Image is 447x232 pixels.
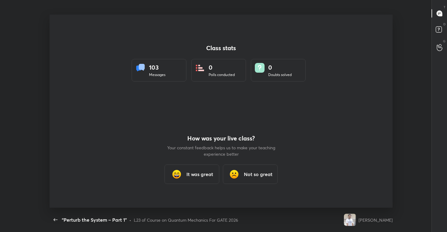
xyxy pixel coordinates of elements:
img: doubts.8a449be9.svg [255,63,265,73]
img: frowning_face_cmp.gif [228,168,240,180]
p: Your constant feedback helps us to make your teaching experience better [166,144,276,157]
img: grinning_face_with_smiling_eyes_cmp.gif [171,168,183,180]
p: T [444,5,445,9]
div: [PERSON_NAME] [359,217,393,223]
img: 5fec7a98e4a9477db02da60e09992c81.jpg [344,214,356,226]
div: Messages [149,72,165,78]
div: “Perturb the System – Part 1” [62,216,127,223]
div: • [129,217,131,223]
img: statsPoll.b571884d.svg [195,63,205,73]
div: 0 [268,63,292,72]
div: 0 [209,63,235,72]
h3: It was great [186,171,213,178]
div: L23 of Course on Quantum Mechanics For GATE 2026 [134,217,238,223]
h3: Not so great [244,171,272,178]
h4: Class stats [132,44,310,52]
div: 103 [149,63,165,72]
img: statsMessages.856aad98.svg [136,63,145,73]
p: G [443,39,445,43]
div: Polls conducted [209,72,235,78]
p: D [443,22,445,26]
div: Doubts solved [268,72,292,78]
h4: How was your live class? [166,135,276,142]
